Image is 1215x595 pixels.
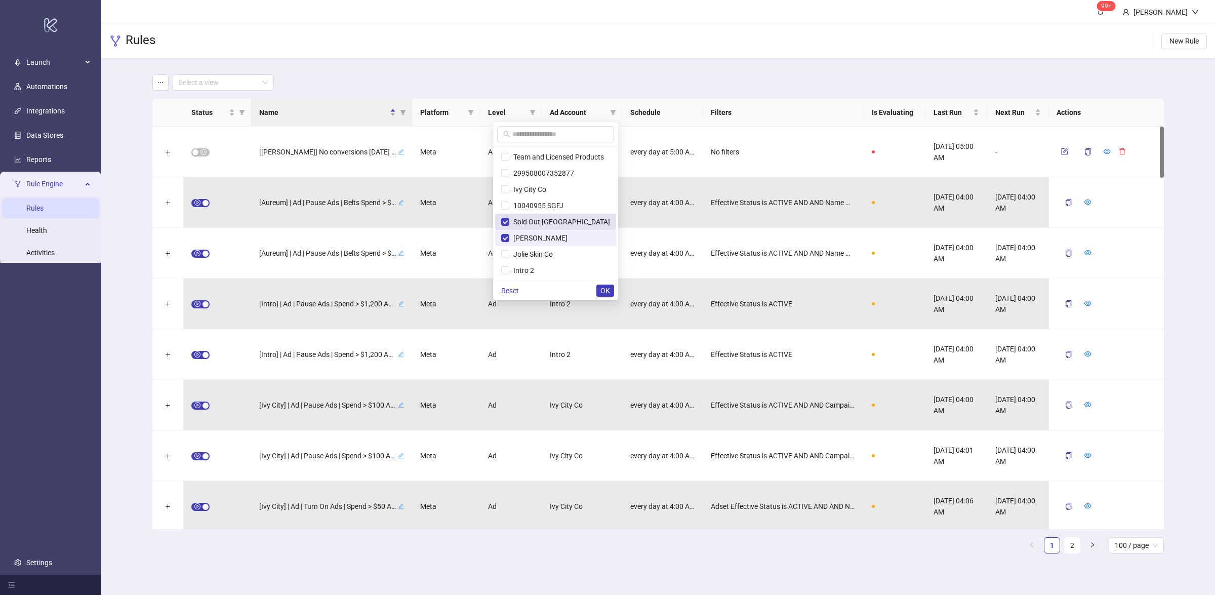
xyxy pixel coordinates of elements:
a: Rules [26,204,44,212]
div: [DATE] 04:00 AM [987,430,1049,481]
span: copy [1065,199,1072,206]
button: Reset [497,285,523,297]
div: [DATE] 04:00 AM [987,380,1049,430]
span: copy [1065,452,1072,459]
span: Ivy City Co [509,185,546,193]
div: Ivy City Co [542,430,622,481]
span: Sold Out [GEOGRAPHIC_DATA] [509,218,610,226]
button: copy [1057,194,1080,211]
a: Activities [26,249,55,257]
th: Actions [1048,99,1164,127]
div: Ad [480,177,542,228]
div: - [987,127,1049,177]
a: eye [1084,249,1091,257]
span: 299508007352877 [509,169,574,177]
span: [Aureum] | Ad | Pause Ads | Belts Spend > $150 AND ROAS < 2 [259,248,396,259]
span: every day at 4:00 AM [GEOGRAPHIC_DATA]/New_York [630,501,695,512]
button: form [1057,145,1072,157]
span: [Ivy City] | Ad | Pause Ads | Spend > $100 AND ROAS < 2.0x [259,450,396,461]
div: [[PERSON_NAME]] No conversions [DATE] - Account leveledit [259,145,404,158]
a: Health [26,226,47,234]
span: filter [400,109,406,115]
span: eye [1084,502,1091,509]
button: copy [1057,245,1080,261]
span: filter [468,109,474,115]
div: [DATE] 04:00 AM [987,279,1049,329]
button: copy [1057,397,1080,413]
div: [DATE] 04:00 AM [925,279,987,329]
span: eye [1084,350,1091,358]
button: OK [596,285,614,297]
button: copy [1057,296,1080,312]
a: eye [1084,502,1091,510]
span: eye [1103,148,1110,155]
div: Ad [480,279,542,329]
button: Expand row [164,402,172,410]
span: Effective Status is ACTIVE AND AND Campaign Name ∌ VO4PE AND AND Campaign Name ∌ Incremental [711,400,856,411]
div: [Aureum] | Ad | Pause Ads | Belts Spend > $150 AND 0 Conversionsedit [259,196,404,209]
a: 2 [1065,538,1080,553]
span: eye [1084,452,1091,459]
span: copy [1084,148,1091,155]
span: form [1061,148,1068,155]
button: Expand row [164,503,172,511]
span: [Intro] | Ad | Pause Ads | Spend > $1,200 AND 0 Conversions [259,298,396,309]
a: eye [1084,350,1091,359]
a: Integrations [26,107,65,115]
a: eye [1084,401,1091,409]
span: [Aureum] | Ad | Pause Ads | Belts Spend > $150 AND 0 Conversions [259,197,396,208]
div: Meta [412,481,480,532]
span: Reset [501,287,519,295]
th: Is Evaluating [864,99,925,127]
button: left [1024,537,1040,553]
a: eye [1084,452,1091,460]
button: copy [1057,346,1080,363]
span: Team and Licensed Products [509,153,604,161]
span: No filters [711,146,739,157]
span: eye [1084,249,1091,256]
div: [Intro] | Ad | Pause Ads | Spend > $1,200 AND 0 Conversionsedit [259,297,404,310]
span: Ad Account [550,107,606,118]
div: Meta [412,127,480,177]
span: Status [191,107,227,118]
button: New Rule [1161,33,1207,49]
div: [DATE] 04:00 AM [987,481,1049,532]
span: ellipsis [157,79,164,86]
button: copy [1057,448,1080,464]
a: Automations [26,83,67,91]
div: Ivy City Co [542,481,622,532]
span: Name [259,107,388,118]
span: search [503,131,510,138]
span: left [1029,542,1035,548]
span: Jolie Skin Co [509,250,553,258]
span: edit [398,149,404,155]
span: Effective Status is ACTIVE [711,349,792,360]
div: Meta [412,228,480,279]
span: fork [14,180,21,187]
span: filter [237,105,247,120]
div: Ad [480,329,542,380]
span: edit [398,301,404,307]
span: rocket [14,59,21,66]
th: Filters [703,99,864,127]
span: filter [239,109,245,115]
span: copy [1065,402,1072,409]
div: Ivy City Co [542,380,622,430]
th: Next Run [987,99,1049,127]
span: delete [1118,148,1125,155]
div: Ad [480,380,542,430]
span: copy [1065,351,1072,358]
div: Ad [480,228,542,279]
div: [DATE] 05:00 AM [925,127,987,177]
div: [Aureum] | Ad | Pause Ads | Belts Spend > $150 AND ROAS < 2edit [259,247,404,260]
li: 1 [1044,537,1060,553]
div: Intro 2 [542,279,622,329]
span: [Ivy City] | Ad | Pause Ads | Spend > $100 AND 0 Conversions [259,400,396,411]
a: eye [1084,300,1091,308]
a: Reports [26,155,51,164]
button: delete [1114,145,1129,157]
li: Previous Page [1024,537,1040,553]
li: 2 [1064,537,1080,553]
div: Ad [480,481,542,532]
span: Level [488,107,525,118]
